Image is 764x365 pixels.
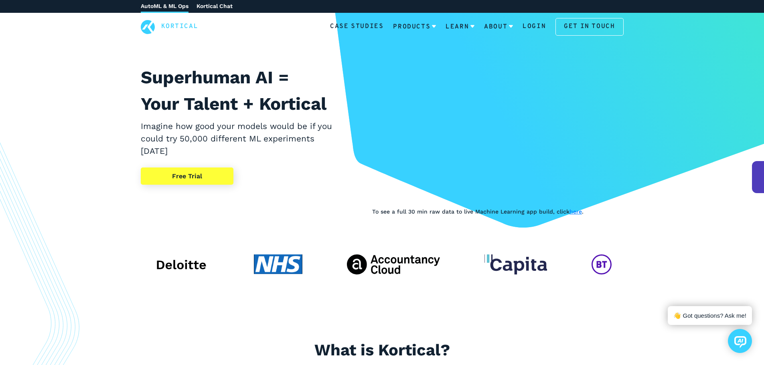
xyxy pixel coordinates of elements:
[569,208,582,215] a: here
[523,22,546,32] a: Login
[161,22,199,32] a: Kortical
[153,254,209,274] img: Deloitte client logo
[141,120,334,158] h2: Imagine how good your models would be if you could try 50,000 different ML experiments [DATE]
[393,16,436,37] a: Products
[347,254,440,274] img: The Accountancy Cloud client logo
[484,254,547,274] img: Capita client logo
[446,16,474,37] a: Learn
[330,22,383,32] a: Case Studies
[254,254,303,274] img: NHS client logo
[484,16,513,37] a: About
[372,207,623,216] p: To see a full 30 min raw data to live Machine Learning app build, click .
[592,254,612,274] img: BT Global Services client logo
[141,167,233,185] a: Free Trial
[182,338,583,362] h2: What is Kortical?
[372,64,623,205] iframe: YouTube video player
[555,18,623,36] a: Get in touch
[141,64,334,117] h1: Superhuman AI = Your Talent + Kortical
